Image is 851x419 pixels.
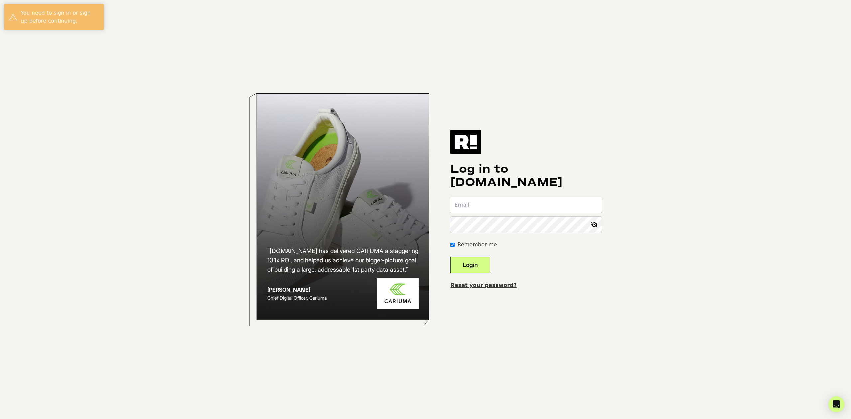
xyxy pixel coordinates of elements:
[828,396,844,412] div: Open Intercom Messenger
[450,162,602,189] h1: Log in to [DOMAIN_NAME]
[21,9,99,25] div: You need to sign in or sign up before continuing.
[450,257,490,273] button: Login
[450,130,481,154] img: Retention.com
[377,278,419,309] img: Cariuma
[267,246,419,274] h2: “[DOMAIN_NAME] has delivered CARIUMA a staggering 13.1x ROI, and helped us achieve our bigger-pic...
[450,282,517,288] a: Reset your password?
[267,295,327,301] span: Chief Digital Officer, Cariuma
[450,197,602,213] input: Email
[457,241,497,249] label: Remember me
[267,286,310,293] strong: [PERSON_NAME]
